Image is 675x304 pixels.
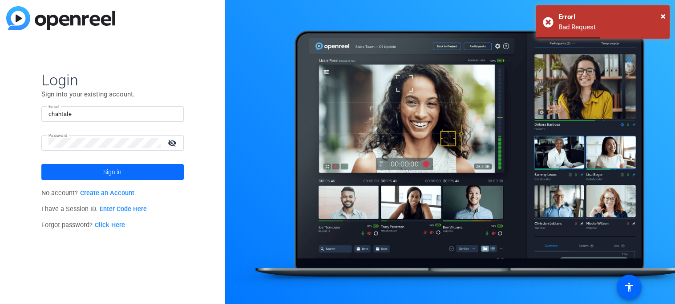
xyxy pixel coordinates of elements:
span: × [661,11,666,21]
img: blue-gradient.svg [6,6,115,30]
a: Create an Account [80,189,134,197]
span: Forgot password? [41,221,125,229]
span: No account? [41,189,134,197]
mat-label: Email [49,104,60,109]
mat-label: Password [49,133,68,138]
span: Login [41,71,184,89]
p: Sign into your existing account. [41,89,184,99]
mat-icon: accessibility [624,282,635,292]
span: Sign in [103,161,121,183]
button: Sign in [41,164,184,180]
mat-icon: visibility_off [162,136,184,149]
input: Enter Email Address [49,109,177,120]
a: Click Here [95,221,125,229]
button: Close [661,9,666,23]
span: I have a Session ID. [41,205,147,213]
div: Bad Request [558,22,663,32]
div: Error! [558,12,663,22]
a: Enter Code Here [100,205,147,213]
